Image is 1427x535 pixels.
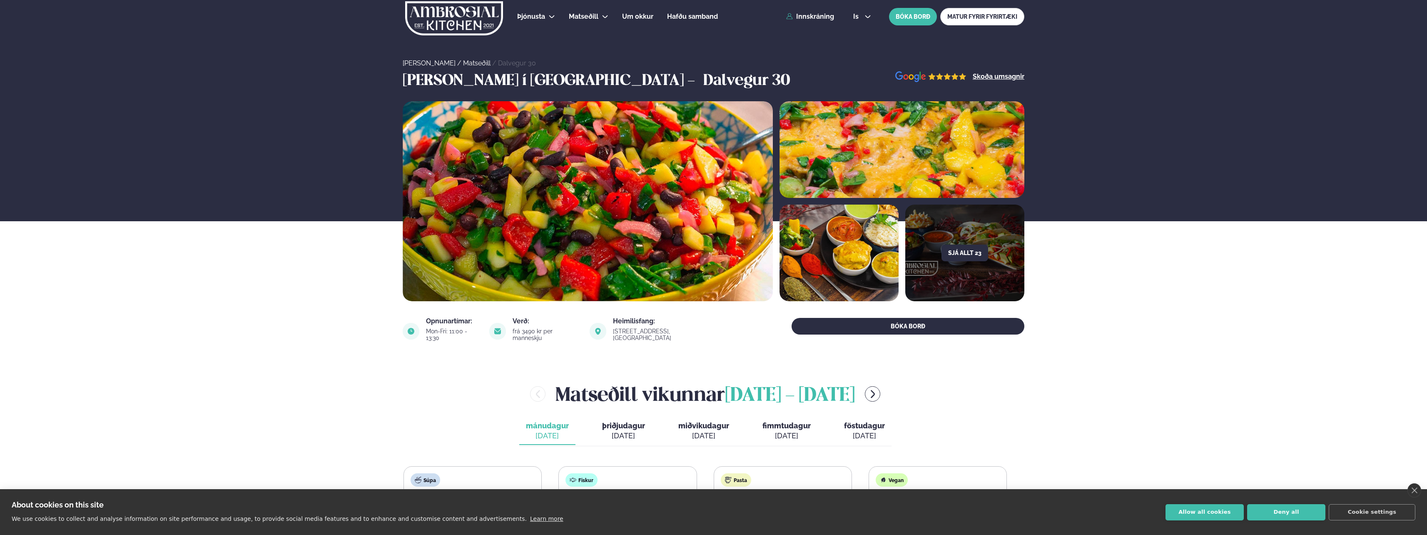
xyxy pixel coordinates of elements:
[403,101,773,301] img: image alt
[415,477,421,483] img: soup.svg
[844,431,885,441] div: [DATE]
[853,13,861,20] span: is
[513,328,580,341] div: frá 3490 kr per manneskju
[12,515,527,522] p: We use cookies to collect and analyse information on site performance and usage, to provide socia...
[792,318,1025,335] button: BÓKA BORÐ
[569,12,598,22] a: Matseðill
[703,71,790,91] h3: Dalvegur 30
[779,101,1024,198] img: image alt
[411,473,440,487] div: Súpa
[667,12,718,20] span: Hafðu samband
[526,421,569,430] span: mánudagur
[725,477,732,483] img: pasta.svg
[1407,483,1421,497] a: close
[613,318,725,325] div: Heimilisfang:
[667,12,718,22] a: Hafðu samband
[489,323,506,340] img: image alt
[457,59,463,67] span: /
[622,12,653,20] span: Um okkur
[672,417,736,445] button: miðvikudagur [DATE]
[403,59,456,67] a: [PERSON_NAME]
[844,421,885,430] span: föstudagur
[876,473,908,487] div: Vegan
[530,386,545,402] button: menu-btn-left
[526,431,569,441] div: [DATE]
[865,386,880,402] button: menu-btn-right
[602,421,645,430] span: þriðjudagur
[513,318,580,325] div: Verð:
[570,477,576,483] img: fish.svg
[403,323,419,340] img: image alt
[517,12,545,20] span: Þjónusta
[622,12,653,22] a: Um okkur
[595,417,652,445] button: þriðjudagur [DATE]
[786,13,834,20] a: Innskráning
[847,13,878,20] button: is
[12,500,104,509] strong: About cookies on this site
[762,421,811,430] span: fimmtudagur
[678,421,729,430] span: miðvikudagur
[426,328,479,341] div: Mon-Fri: 11:00 - 13:30
[613,328,725,341] div: [STREET_ADDRESS], [GEOGRAPHIC_DATA]
[404,1,504,35] img: logo
[463,59,491,67] a: Matseðill
[590,323,606,340] img: image alt
[569,12,598,20] span: Matseðill
[602,431,645,441] div: [DATE]
[492,59,498,67] span: /
[779,205,899,301] img: image alt
[403,71,699,91] h3: [PERSON_NAME] í [GEOGRAPHIC_DATA] -
[973,73,1024,80] a: Skoða umsagnir
[756,417,817,445] button: fimmtudagur [DATE]
[426,318,479,325] div: Opnunartímar:
[613,333,725,343] a: link
[1329,504,1415,520] button: Cookie settings
[895,71,966,82] img: image alt
[1247,504,1325,520] button: Deny all
[940,8,1024,25] a: MATUR FYRIR FYRIRTÆKI
[725,387,855,405] span: [DATE] - [DATE]
[517,12,545,22] a: Þjónusta
[837,417,892,445] button: föstudagur [DATE]
[880,477,887,483] img: Vegan.svg
[555,380,855,407] h2: Matseðill vikunnar
[889,8,937,25] button: BÓKA BORÐ
[530,515,563,522] a: Learn more
[565,473,598,487] div: Fiskur
[941,245,988,261] button: Sjá allt 23
[519,417,575,445] button: mánudagur [DATE]
[678,431,729,441] div: [DATE]
[762,431,811,441] div: [DATE]
[498,59,536,67] a: Dalvegur 30
[1166,504,1244,520] button: Allow all cookies
[721,473,751,487] div: Pasta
